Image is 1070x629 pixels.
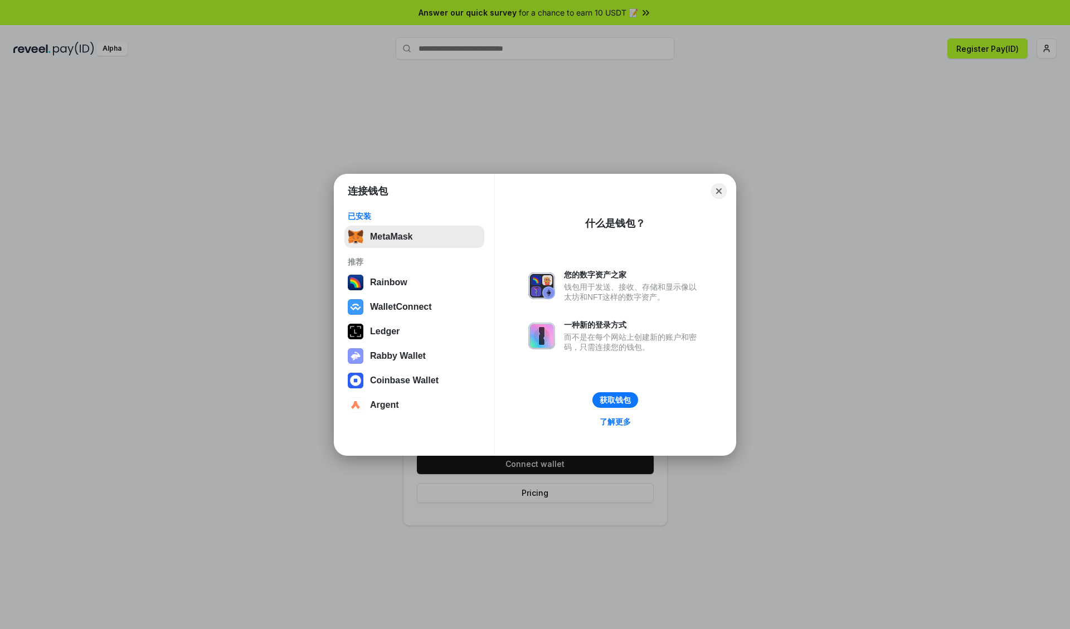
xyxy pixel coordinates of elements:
[348,299,363,315] img: svg+xml,%3Csvg%20width%3D%2228%22%20height%3D%2228%22%20viewBox%3D%220%200%2028%2028%22%20fill%3D...
[370,400,399,410] div: Argent
[564,270,702,280] div: 您的数字资产之家
[344,369,484,392] button: Coinbase Wallet
[348,373,363,388] img: svg+xml,%3Csvg%20width%3D%2228%22%20height%3D%2228%22%20viewBox%3D%220%200%2028%2028%22%20fill%3D...
[370,326,400,337] div: Ledger
[344,226,484,248] button: MetaMask
[344,345,484,367] button: Rabby Wallet
[344,271,484,294] button: Rainbow
[592,392,638,408] button: 获取钱包
[528,323,555,349] img: svg+xml,%3Csvg%20xmlns%3D%22http%3A%2F%2Fwww.w3.org%2F2000%2Fsvg%22%20fill%3D%22none%22%20viewBox...
[711,183,727,199] button: Close
[564,332,702,352] div: 而不是在每个网站上创建新的账户和密码，只需连接您的钱包。
[370,376,439,386] div: Coinbase Wallet
[370,351,426,361] div: Rabby Wallet
[348,229,363,245] img: svg+xml,%3Csvg%20fill%3D%22none%22%20height%3D%2233%22%20viewBox%3D%220%200%2035%2033%22%20width%...
[348,348,363,364] img: svg+xml,%3Csvg%20xmlns%3D%22http%3A%2F%2Fwww.w3.org%2F2000%2Fsvg%22%20fill%3D%22none%22%20viewBox...
[564,320,702,330] div: 一种新的登录方式
[344,320,484,343] button: Ledger
[348,257,481,267] div: 推荐
[528,272,555,299] img: svg+xml,%3Csvg%20xmlns%3D%22http%3A%2F%2Fwww.w3.org%2F2000%2Fsvg%22%20fill%3D%22none%22%20viewBox...
[600,417,631,427] div: 了解更多
[585,217,645,230] div: 什么是钱包？
[344,296,484,318] button: WalletConnect
[593,415,638,429] a: 了解更多
[348,184,388,198] h1: 连接钱包
[370,302,432,312] div: WalletConnect
[370,232,412,242] div: MetaMask
[348,324,363,339] img: svg+xml,%3Csvg%20xmlns%3D%22http%3A%2F%2Fwww.w3.org%2F2000%2Fsvg%22%20width%3D%2228%22%20height%3...
[600,395,631,405] div: 获取钱包
[348,397,363,413] img: svg+xml,%3Csvg%20width%3D%2228%22%20height%3D%2228%22%20viewBox%3D%220%200%2028%2028%22%20fill%3D...
[370,277,407,287] div: Rainbow
[344,394,484,416] button: Argent
[348,211,481,221] div: 已安装
[564,282,702,302] div: 钱包用于发送、接收、存储和显示像以太坊和NFT这样的数字资产。
[348,275,363,290] img: svg+xml,%3Csvg%20width%3D%22120%22%20height%3D%22120%22%20viewBox%3D%220%200%20120%20120%22%20fil...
